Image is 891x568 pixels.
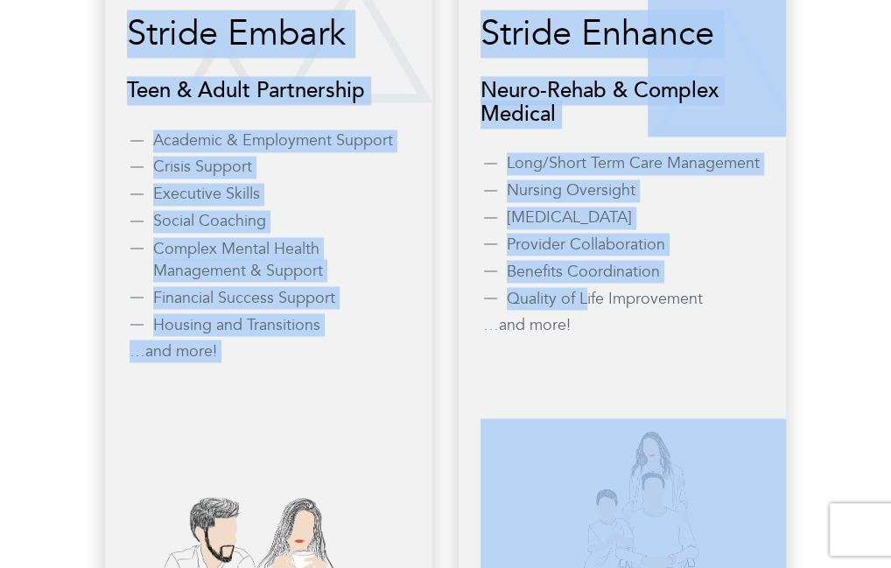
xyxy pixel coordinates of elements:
li: Academic & Employment Support [153,130,410,152]
li: …and more! [130,340,410,362]
li: Complex Mental Health Management & Support [153,237,410,282]
h4: Neuro-Rehab & Complex Medical [481,80,764,126]
li: [MEDICAL_DATA] [507,207,764,229]
li: Long/Short Term Care Management [507,152,764,175]
li: Crisis Support [153,156,410,179]
h3: Stride Enhance [481,15,764,53]
li: …and more! [483,313,764,336]
h4: Teen & Adult Partnership [127,80,410,102]
li: Executive Skills [153,183,410,206]
li: Financial Success Support [153,286,410,309]
li: Housing and Transitions [153,313,410,336]
li: Social Coaching [153,210,410,233]
li: Benefits Coordination [507,260,764,283]
li: Nursing Oversight [507,179,764,202]
h3: Stride Embark [127,15,410,53]
li: Provider Collaboration [507,233,764,256]
li: Quality of Life Improvement [507,287,764,310]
